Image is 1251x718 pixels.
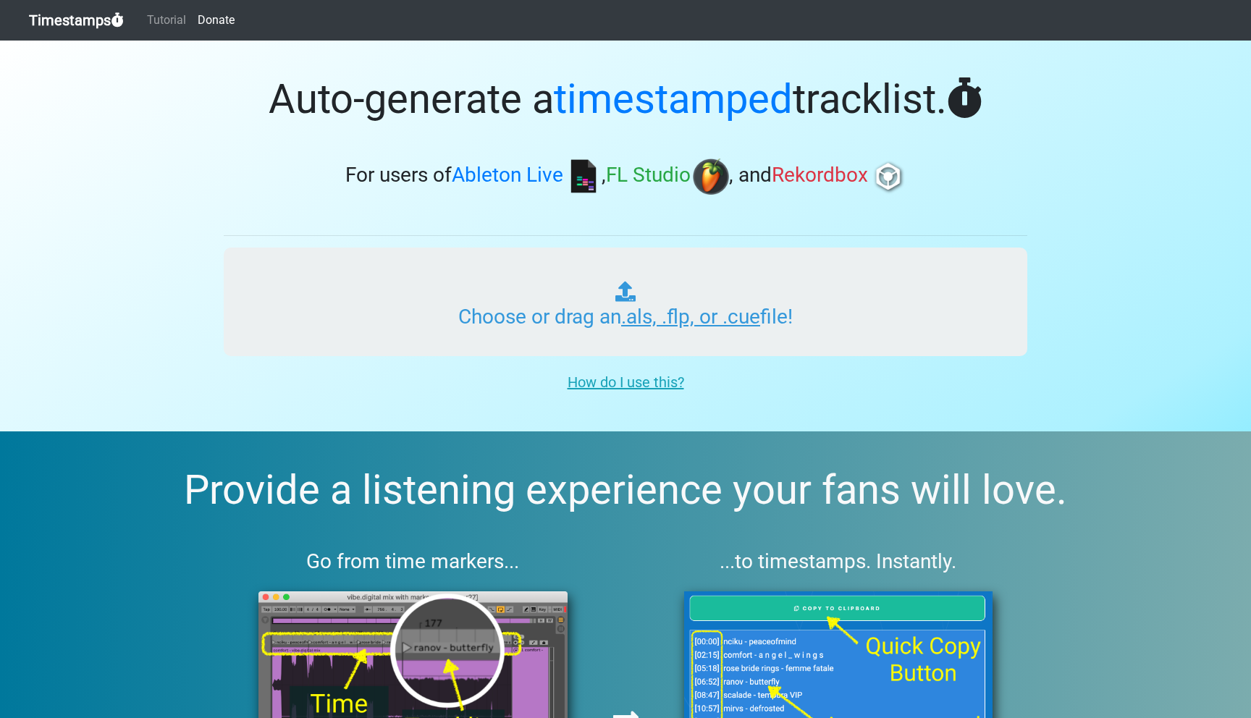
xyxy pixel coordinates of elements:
span: Ableton Live [452,164,563,187]
h3: Go from time markers... [224,549,602,574]
span: timestamped [554,75,793,123]
h2: Provide a listening experience your fans will love. [35,466,1216,515]
img: rb.png [870,159,906,195]
a: Tutorial [141,6,192,35]
h3: ...to timestamps. Instantly. [649,549,1028,574]
img: fl.png [693,159,729,195]
img: ableton.png [565,159,602,195]
h3: For users of , , and [224,159,1027,195]
u: How do I use this? [568,373,684,391]
span: FL Studio [606,164,691,187]
a: Donate [192,6,240,35]
a: Timestamps [29,6,124,35]
span: Rekordbox [772,164,868,187]
h1: Auto-generate a tracklist. [224,75,1027,124]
